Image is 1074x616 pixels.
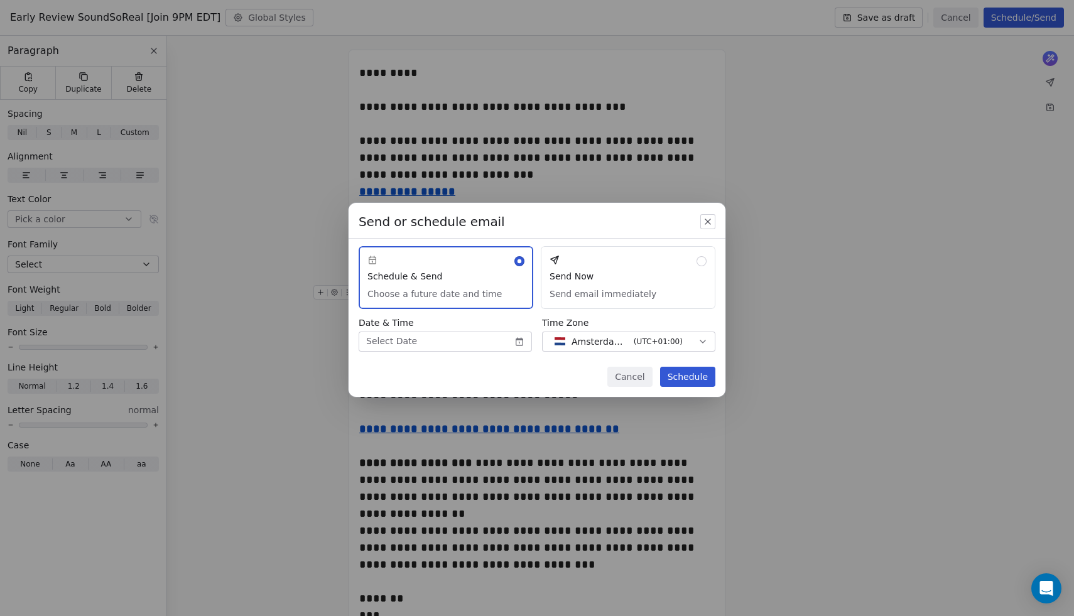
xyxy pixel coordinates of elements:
span: Select Date [366,335,417,348]
button: Amsterdam - CET(UTC+01:00) [542,332,715,352]
span: Amsterdam - CET [572,335,629,348]
button: Select Date [359,332,532,352]
span: Time Zone [542,316,715,329]
span: Send or schedule email [359,213,505,230]
button: Schedule [660,367,715,387]
span: ( UTC+01:00 ) [634,336,683,347]
span: Date & Time [359,316,532,329]
button: Cancel [607,367,652,387]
